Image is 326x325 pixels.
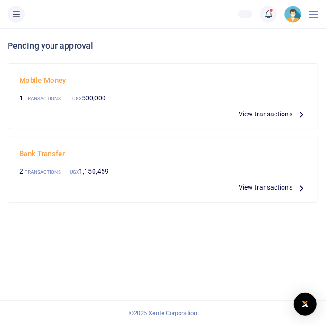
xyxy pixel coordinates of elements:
[72,96,81,101] small: UGX
[239,182,292,193] span: View transactions
[239,109,292,119] span: View transactions
[19,75,307,86] h4: Mobile Money
[19,94,23,102] span: 1
[25,96,61,101] small: TRANSACTIONS
[8,41,318,51] h4: Pending your approval
[19,149,307,159] h4: Bank Transfer
[234,10,256,18] li: Wallet ballance
[19,167,23,175] span: 2
[294,293,317,316] div: Open Intercom Messenger
[70,169,79,175] small: UGX
[284,6,301,23] img: profile-user
[25,169,61,175] small: TRANSACTIONS
[82,94,106,102] span: 500,000
[79,167,109,175] span: 1,150,459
